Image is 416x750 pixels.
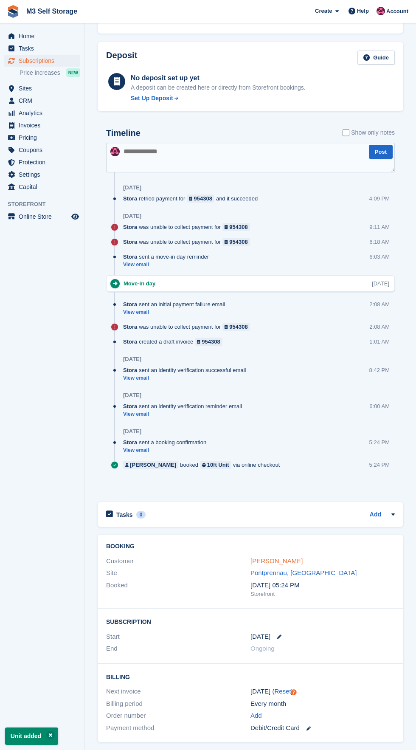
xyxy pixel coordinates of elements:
[131,83,306,92] p: A deposit can be created here or directly from Storefront bookings.
[123,300,137,308] span: Stora
[123,366,250,374] div: sent an identity verification successful email
[106,128,141,138] h2: Timeline
[229,238,247,246] div: 954308
[123,461,284,469] div: booked via online checkout
[106,672,395,681] h2: Billing
[116,511,133,519] h2: Tasks
[4,30,80,42] a: menu
[207,461,229,469] div: 10ft Unit
[23,4,81,18] a: M3 Self Storage
[123,461,178,469] a: [PERSON_NAME]
[357,7,369,15] span: Help
[4,132,80,144] a: menu
[123,402,137,410] span: Stora
[123,447,211,454] a: View email
[123,375,250,382] a: View email
[123,323,137,331] span: Stora
[19,211,70,223] span: Online Store
[194,195,212,203] div: 954308
[369,223,390,231] div: 9:11 AM
[123,253,213,261] div: sent a move-in day reminder
[315,7,332,15] span: Create
[250,569,357,576] a: Pontprennau, [GEOGRAPHIC_DATA]
[369,338,390,346] div: 1:01 AM
[106,568,250,578] div: Site
[123,223,137,231] span: Stora
[8,200,84,209] span: Storefront
[123,213,141,220] div: [DATE]
[369,323,390,331] div: 2:08 AM
[250,590,395,598] div: Storefront
[131,73,306,83] div: No deposit set up yet
[136,511,146,519] div: 0
[4,181,80,193] a: menu
[229,223,247,231] div: 954308
[123,338,137,346] span: Stora
[19,119,70,131] span: Invoices
[250,581,395,590] div: [DATE] 05:24 PM
[106,556,250,566] div: Customer
[200,461,231,469] a: 10ft Unit
[369,238,390,246] div: 6:18 AM
[369,366,390,374] div: 8:42 PM
[4,42,80,54] a: menu
[250,699,395,709] div: Every month
[274,688,291,695] a: Reset
[19,169,70,180] span: Settings
[369,145,393,159] button: Post
[369,402,390,410] div: 6:00 AM
[7,5,20,18] img: stora-icon-8386f47178a22dfd0bd8f6a31ec36ba5ce8667c1dd55bd0f319d3a0aa187defe.svg
[106,581,250,598] div: Booked
[250,645,275,652] span: Ongoing
[123,238,254,246] div: was unable to collect payment for
[250,557,303,564] a: [PERSON_NAME]
[370,510,381,520] a: Add
[110,147,120,156] img: Nick Jones
[4,211,80,223] a: menu
[106,723,250,733] div: Payment method
[377,7,385,15] img: Nick Jones
[123,428,141,435] div: [DATE]
[106,543,395,550] h2: Booking
[123,323,254,331] div: was unable to collect payment for
[202,338,220,346] div: 954308
[19,95,70,107] span: CRM
[131,94,173,103] div: Set Up Deposit
[250,723,395,733] div: Debit/Credit Card
[4,55,80,67] a: menu
[123,411,246,418] a: View email
[4,119,80,131] a: menu
[70,211,80,222] a: Preview store
[222,238,250,246] a: 954308
[343,128,395,137] label: Show only notes
[106,687,250,696] div: Next invoice
[20,69,60,77] span: Price increases
[222,223,250,231] a: 954308
[106,632,250,642] div: Start
[19,55,70,67] span: Subscriptions
[123,300,229,308] div: sent an initial payment failure email
[106,711,250,721] div: Order number
[290,688,298,696] div: Tooltip anchor
[4,107,80,119] a: menu
[4,82,80,94] a: menu
[369,438,390,446] div: 5:24 PM
[229,323,247,331] div: 954308
[123,356,141,363] div: [DATE]
[123,223,254,231] div: was unable to collect payment for
[187,195,214,203] a: 954308
[106,644,250,654] div: End
[5,727,58,745] p: Unit added
[123,184,141,191] div: [DATE]
[4,144,80,156] a: menu
[4,169,80,180] a: menu
[131,94,306,103] a: Set Up Deposit
[123,438,211,446] div: sent a booking confirmation
[123,195,137,203] span: Stora
[19,156,70,168] span: Protection
[250,687,395,696] div: [DATE] ( )
[123,261,213,268] a: View email
[369,461,390,469] div: 5:24 PM
[123,392,141,399] div: [DATE]
[130,461,176,469] div: [PERSON_NAME]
